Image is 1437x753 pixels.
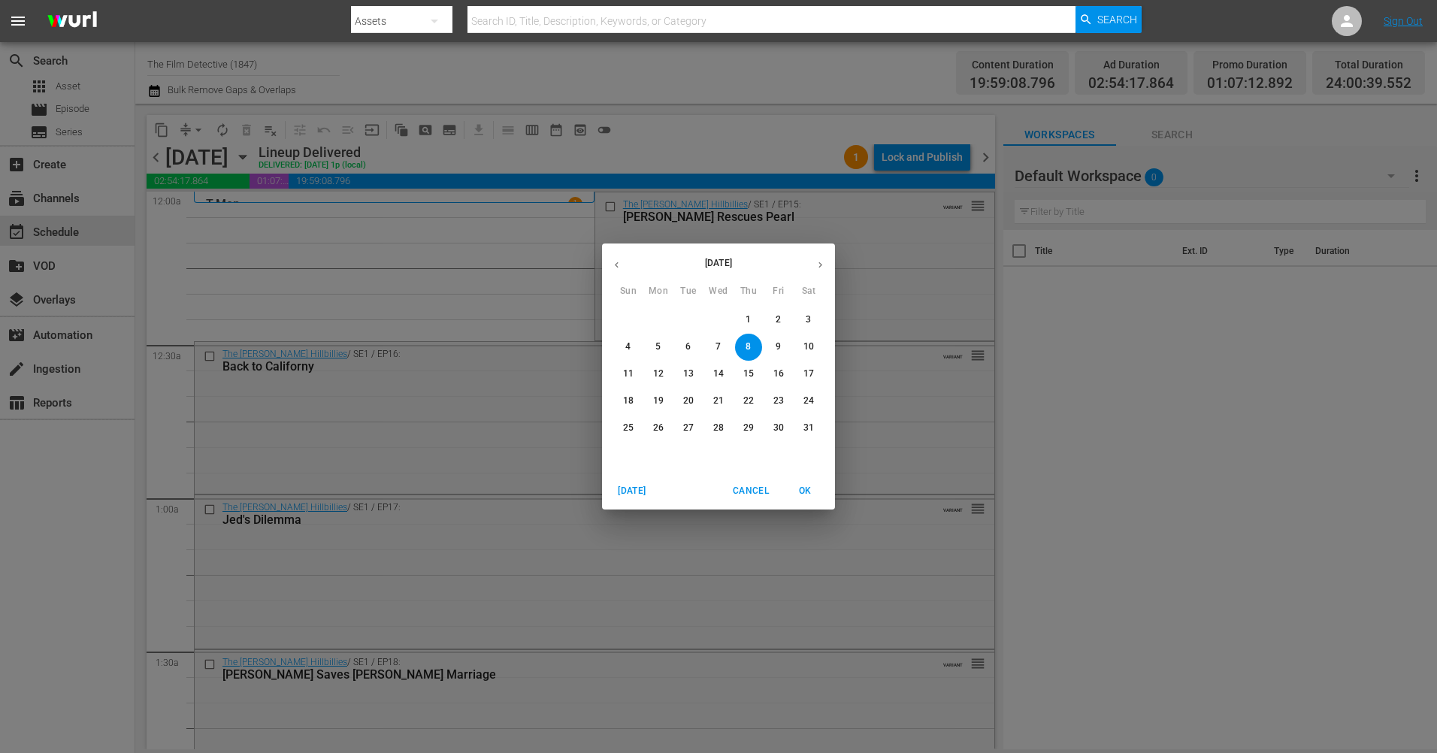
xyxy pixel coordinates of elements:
[743,395,754,407] p: 22
[36,4,108,39] img: ans4CAIJ8jUAAAAAAAAAAAAAAAAAAAAAAAAgQb4GAAAAAAAAAAAAAAAAAAAAAAAAJMjXAAAAAAAAAAAAAAAAAAAAAAAAgAT5G...
[713,367,724,380] p: 14
[735,415,762,442] button: 29
[795,388,822,415] button: 24
[645,388,672,415] button: 19
[683,395,694,407] p: 20
[655,340,661,353] p: 5
[765,284,792,299] span: Fri
[765,415,792,442] button: 30
[803,422,814,434] p: 31
[615,415,642,442] button: 25
[675,361,702,388] button: 13
[685,340,691,353] p: 6
[773,367,784,380] p: 16
[803,340,814,353] p: 10
[645,361,672,388] button: 12
[765,334,792,361] button: 9
[1097,6,1137,33] span: Search
[776,340,781,353] p: 9
[743,422,754,434] p: 29
[743,367,754,380] p: 15
[746,313,751,326] p: 1
[773,422,784,434] p: 30
[735,284,762,299] span: Thu
[615,334,642,361] button: 4
[735,361,762,388] button: 15
[795,415,822,442] button: 31
[653,422,664,434] p: 26
[9,12,27,30] span: menu
[735,388,762,415] button: 22
[645,334,672,361] button: 5
[795,307,822,334] button: 3
[623,395,634,407] p: 18
[713,395,724,407] p: 21
[623,422,634,434] p: 25
[765,307,792,334] button: 2
[675,284,702,299] span: Tue
[653,367,664,380] p: 12
[795,284,822,299] span: Sat
[623,367,634,380] p: 11
[795,361,822,388] button: 17
[705,284,732,299] span: Wed
[614,483,650,499] span: [DATE]
[705,361,732,388] button: 14
[675,334,702,361] button: 6
[715,340,721,353] p: 7
[746,340,751,353] p: 8
[781,479,829,504] button: OK
[645,284,672,299] span: Mon
[803,367,814,380] p: 17
[765,361,792,388] button: 16
[733,483,769,499] span: Cancel
[675,388,702,415] button: 20
[645,415,672,442] button: 26
[705,334,732,361] button: 7
[705,415,732,442] button: 28
[806,313,811,326] p: 3
[773,395,784,407] p: 23
[776,313,781,326] p: 2
[705,388,732,415] button: 21
[713,422,724,434] p: 28
[803,395,814,407] p: 24
[615,388,642,415] button: 18
[615,284,642,299] span: Sun
[683,422,694,434] p: 27
[631,256,806,270] p: [DATE]
[1384,15,1423,27] a: Sign Out
[735,334,762,361] button: 8
[787,483,823,499] span: OK
[615,361,642,388] button: 11
[608,479,656,504] button: [DATE]
[625,340,631,353] p: 4
[765,388,792,415] button: 23
[683,367,694,380] p: 13
[675,415,702,442] button: 27
[653,395,664,407] p: 19
[735,307,762,334] button: 1
[795,334,822,361] button: 10
[727,479,775,504] button: Cancel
